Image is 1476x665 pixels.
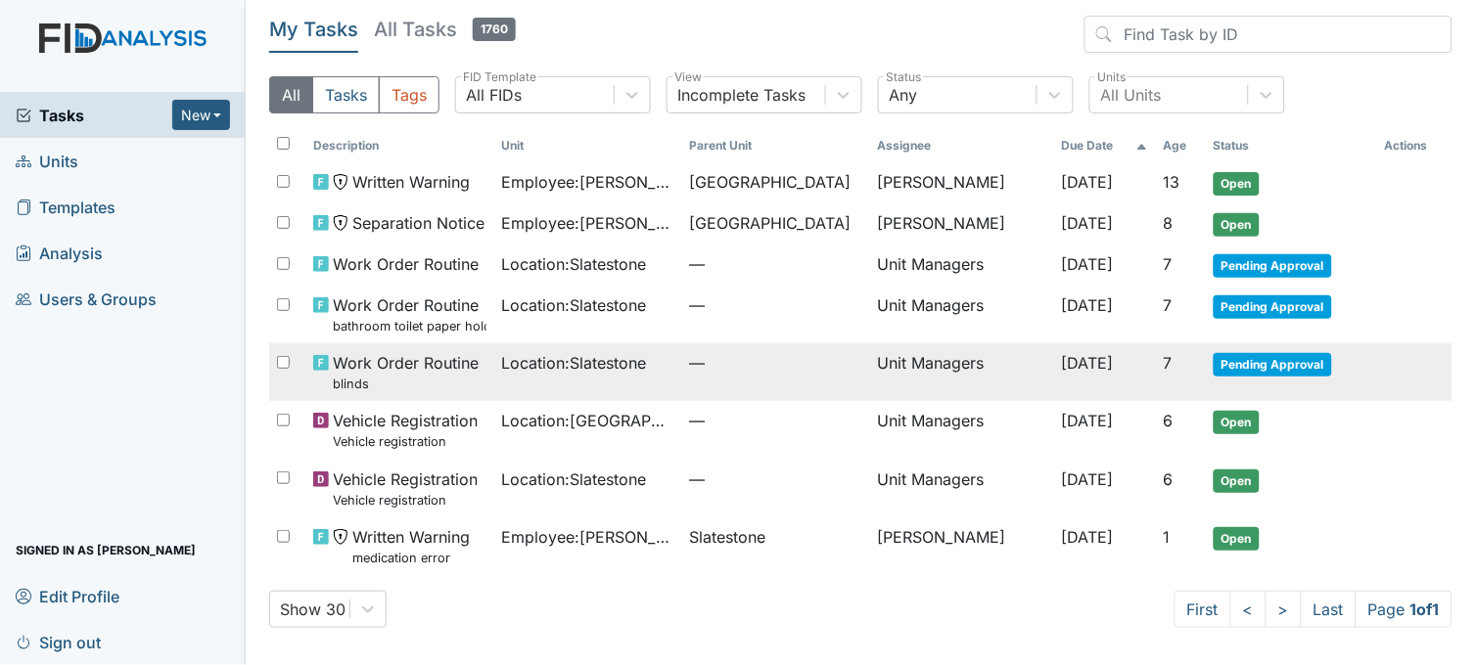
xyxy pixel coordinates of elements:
[1214,411,1260,434] span: Open
[1062,353,1114,373] span: [DATE]
[1206,129,1377,162] th: Toggle SortBy
[269,16,358,43] h5: My Tasks
[870,460,1054,517] td: Unit Managers
[333,293,485,335] span: Work Order Routine bathroom toilet paper holder
[1164,213,1174,233] span: 8
[870,517,1054,575] td: [PERSON_NAME]
[1175,591,1453,628] nav: task-pagination
[1062,469,1114,489] span: [DATE]
[870,244,1054,286] td: Unit Managers
[1214,213,1260,237] span: Open
[1214,527,1260,551] span: Open
[502,525,674,549] span: Employee : [PERSON_NAME]
[333,467,478,510] span: Vehicle Registration Vehicle registration
[1100,83,1161,107] div: All Units
[269,76,439,113] div: Type filter
[333,351,479,393] span: Work Order Routine blinds
[690,293,862,317] span: —
[502,252,647,276] span: Location : Slatestone
[16,146,78,176] span: Units
[352,170,470,194] span: Written Warning
[305,129,493,162] th: Toggle SortBy
[690,351,862,375] span: —
[690,170,852,194] span: [GEOGRAPHIC_DATA]
[1214,469,1260,493] span: Open
[1062,213,1114,233] span: [DATE]
[870,401,1054,459] td: Unit Managers
[1054,129,1156,162] th: Toggle SortBy
[1062,172,1114,192] span: [DATE]
[502,351,647,375] span: Location : Slatestone
[1164,295,1173,315] span: 7
[870,162,1054,203] td: [PERSON_NAME]
[502,170,674,194] span: Employee : [PERSON_NAME], Ky'Asia
[280,598,346,621] div: Show 30
[870,286,1054,343] td: Unit Managers
[379,76,439,113] button: Tags
[1062,254,1114,274] span: [DATE]
[172,100,231,130] button: New
[1164,469,1174,489] span: 6
[690,252,862,276] span: —
[1164,172,1180,192] span: 13
[1214,172,1260,196] span: Open
[690,525,766,549] span: Slatestone
[1164,254,1173,274] span: 7
[352,211,484,235] span: Separation Notice
[466,83,522,107] div: All FIDs
[1164,527,1171,547] span: 1
[333,432,478,451] small: Vehicle registration
[690,409,862,432] span: —
[690,467,862,491] span: —
[1164,411,1174,430] span: 6
[16,535,196,565] span: Signed in as [PERSON_NAME]
[312,76,380,113] button: Tasks
[690,211,852,235] span: [GEOGRAPHIC_DATA]
[502,409,674,432] span: Location : [GEOGRAPHIC_DATA]
[374,16,516,43] h5: All Tasks
[1062,527,1114,547] span: [DATE]
[333,409,478,451] span: Vehicle Registration Vehicle registration
[473,18,516,41] span: 1760
[277,137,290,150] input: Toggle All Rows Selected
[870,343,1054,401] td: Unit Managers
[269,76,313,113] button: All
[677,83,806,107] div: Incomplete Tasks
[1175,591,1231,628] a: First
[870,129,1054,162] th: Assignee
[1301,591,1357,628] a: Last
[333,252,479,276] span: Work Order Routine
[1266,591,1302,628] a: >
[502,293,647,317] span: Location : Slatestone
[1214,295,1332,319] span: Pending Approval
[352,525,470,567] span: Written Warning medication error
[333,375,479,393] small: blinds
[16,627,101,657] span: Sign out
[16,581,119,611] span: Edit Profile
[1356,591,1453,628] span: Page
[1084,16,1453,53] input: Find Task by ID
[1062,411,1114,430] span: [DATE]
[870,203,1054,244] td: [PERSON_NAME]
[352,549,470,567] small: medication error
[333,317,485,335] small: bathroom toilet paper holder
[16,238,103,268] span: Analysis
[16,104,172,127] a: Tasks
[1214,254,1332,278] span: Pending Approval
[682,129,870,162] th: Toggle SortBy
[494,129,682,162] th: Toggle SortBy
[16,192,115,222] span: Templates
[1410,599,1440,619] strong: 1 of 1
[1164,353,1173,373] span: 7
[1230,591,1267,628] a: <
[1377,129,1453,162] th: Actions
[1214,353,1332,377] span: Pending Approval
[502,467,647,491] span: Location : Slatestone
[1156,129,1206,162] th: Toggle SortBy
[333,491,478,510] small: Vehicle registration
[1062,295,1114,315] span: [DATE]
[889,83,917,107] div: Any
[16,284,157,314] span: Users & Groups
[502,211,674,235] span: Employee : [PERSON_NAME]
